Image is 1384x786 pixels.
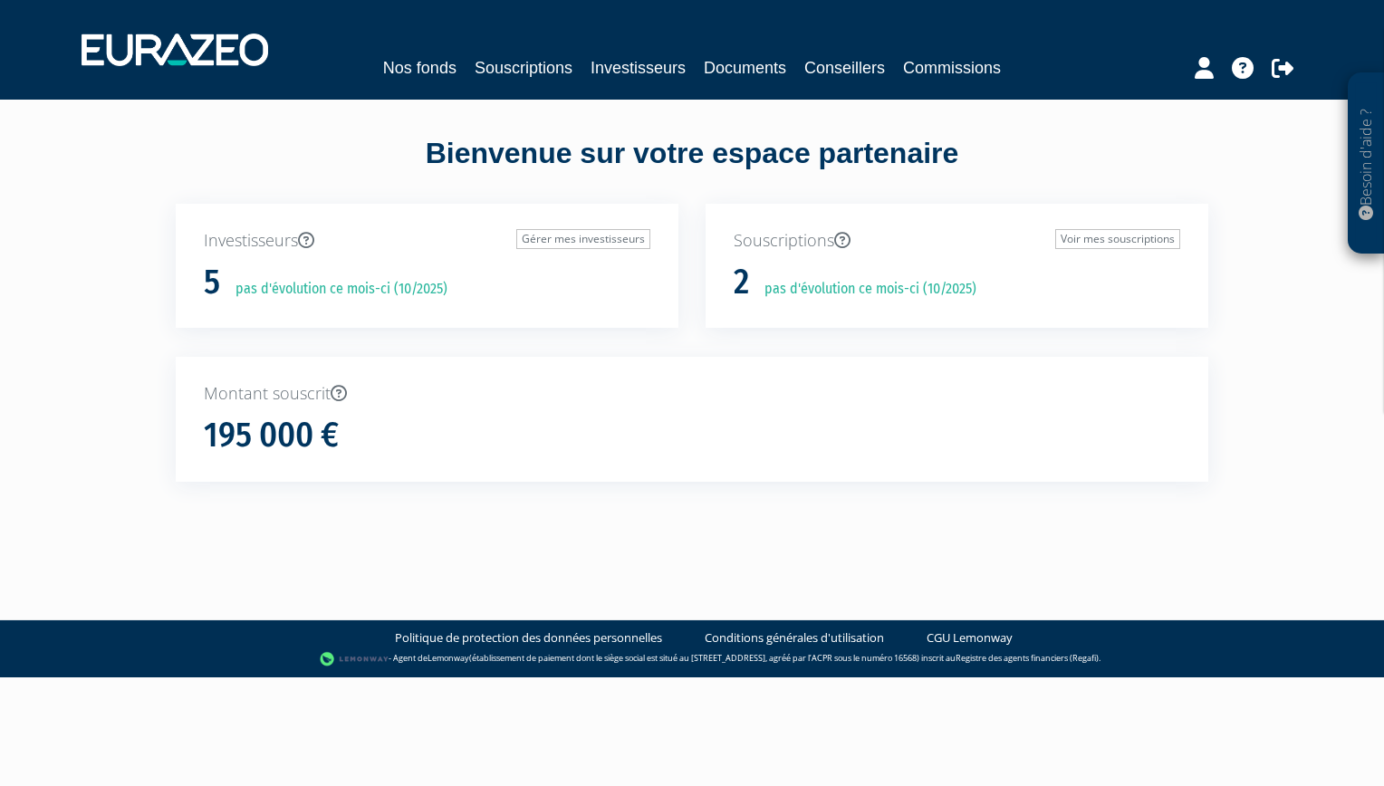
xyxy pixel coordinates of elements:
[204,417,339,455] h1: 195 000 €
[223,279,447,300] p: pas d'évolution ce mois-ci (10/2025)
[428,652,469,664] a: Lemonway
[395,629,662,647] a: Politique de protection des données personnelles
[204,264,220,302] h1: 5
[82,34,268,66] img: 1732889491-logotype_eurazeo_blanc_rvb.png
[516,229,650,249] a: Gérer mes investisseurs
[383,55,457,81] a: Nos fonds
[903,55,1001,81] a: Commissions
[704,55,786,81] a: Documents
[956,652,1099,664] a: Registre des agents financiers (Regafi)
[804,55,885,81] a: Conseillers
[752,279,976,300] p: pas d'évolution ce mois-ci (10/2025)
[1356,82,1377,245] p: Besoin d'aide ?
[1055,229,1180,249] a: Voir mes souscriptions
[591,55,686,81] a: Investisseurs
[927,629,1013,647] a: CGU Lemonway
[320,650,389,668] img: logo-lemonway.png
[162,133,1222,204] div: Bienvenue sur votre espace partenaire
[475,55,572,81] a: Souscriptions
[204,229,650,253] p: Investisseurs
[204,382,1180,406] p: Montant souscrit
[734,229,1180,253] p: Souscriptions
[734,264,749,302] h1: 2
[705,629,884,647] a: Conditions générales d'utilisation
[18,650,1366,668] div: - Agent de (établissement de paiement dont le siège social est situé au [STREET_ADDRESS], agréé p...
